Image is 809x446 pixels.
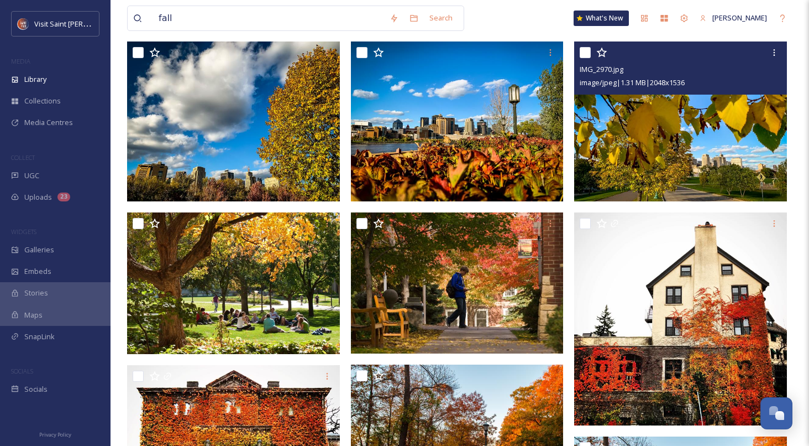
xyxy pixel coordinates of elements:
img: IMG_3009.jpg [351,42,564,201]
a: [PERSON_NAME] [694,7,773,29]
span: Uploads [24,192,52,203]
span: UGC [24,170,39,181]
img: IMG_2970.jpg [574,42,787,201]
span: Privacy Policy [39,431,71,438]
span: IMG_2970.jpg [580,64,623,74]
span: SOCIALS [11,367,33,375]
img: IMG_3153.jpg [127,42,340,201]
img: 059-3-0337_jpeg.jpg [127,212,340,354]
span: Visit Saint [PERSON_NAME] [34,18,123,29]
span: [PERSON_NAME] [712,13,767,23]
a: What's New [574,11,629,26]
span: COLLECT [11,153,35,162]
span: Stories [24,288,48,298]
img: Visit%20Saint%20Paul%20Updated%20Profile%20Image.jpg [18,18,29,29]
span: Collections [24,96,61,106]
span: MEDIA [11,57,30,65]
span: Embeds [24,266,51,277]
input: Search your library [153,6,384,30]
a: Privacy Policy [39,427,71,440]
span: WIDGETS [11,227,36,236]
span: Galleries [24,245,54,255]
span: Maps [24,310,43,320]
div: Search [424,7,458,29]
button: Open Chat [760,397,792,429]
div: 23 [57,193,70,201]
img: 059-3-0884_jpeg.jpg [574,212,787,426]
span: Media Centres [24,117,73,128]
span: Socials [24,384,48,395]
img: 059-3-0336_jpeg.jpg [351,212,564,354]
span: image/jpeg | 1.31 MB | 2048 x 1536 [580,77,685,87]
span: SnapLink [24,331,55,342]
span: Library [24,74,46,85]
